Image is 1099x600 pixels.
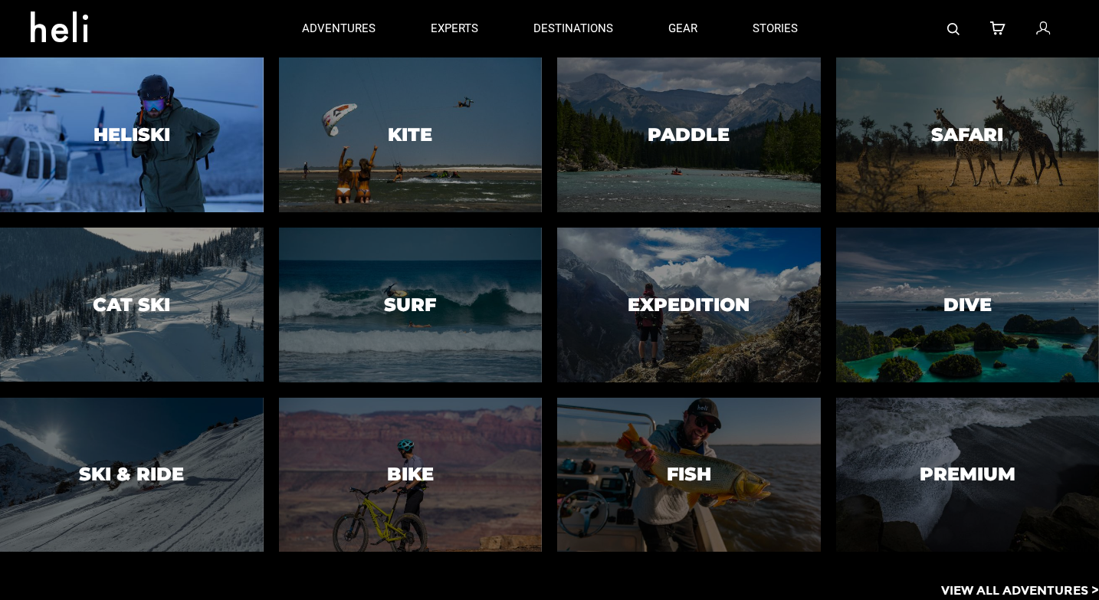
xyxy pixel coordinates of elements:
h3: Bike [387,464,434,484]
h3: Fish [667,464,711,484]
h3: Dive [943,294,992,314]
img: search-bar-icon.svg [947,23,960,35]
p: experts [431,21,478,37]
h3: Surf [384,294,436,314]
h3: Cat Ski [93,294,170,314]
h3: Ski & Ride [79,464,184,484]
h3: Expedition [628,294,750,314]
h3: Safari [931,125,1003,145]
p: View All Adventures > [941,582,1099,600]
h3: Premium [920,464,1015,484]
h3: Heliski [93,125,170,145]
p: destinations [533,21,613,37]
h3: Paddle [648,125,730,145]
p: adventures [302,21,376,37]
h3: Kite [388,125,432,145]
